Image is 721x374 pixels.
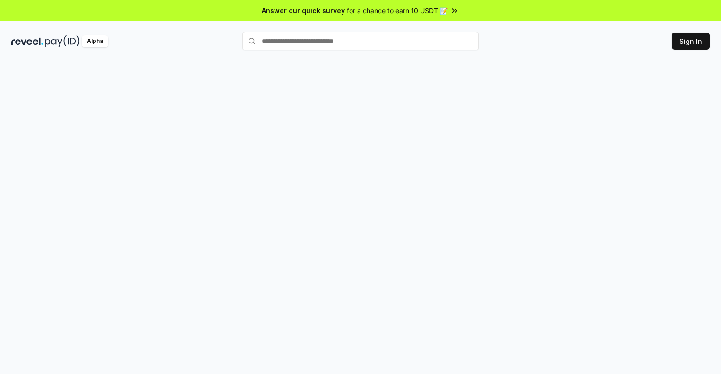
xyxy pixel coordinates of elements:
[262,6,345,16] span: Answer our quick survey
[82,35,108,47] div: Alpha
[347,6,448,16] span: for a chance to earn 10 USDT 📝
[45,35,80,47] img: pay_id
[11,35,43,47] img: reveel_dark
[672,33,710,50] button: Sign In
